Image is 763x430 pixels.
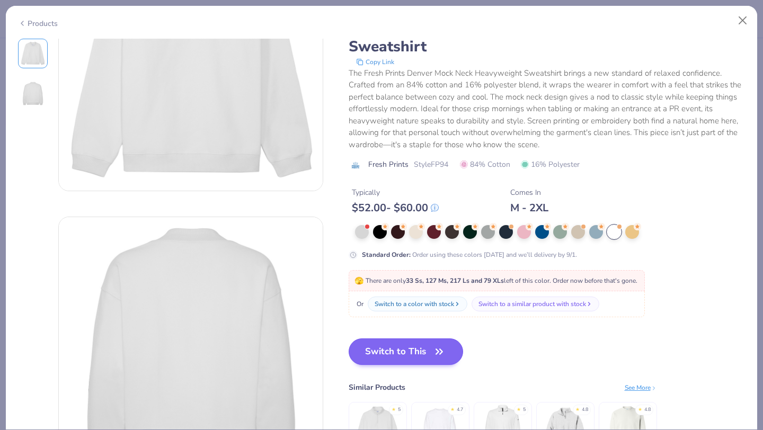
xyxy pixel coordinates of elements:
img: Front [20,41,46,66]
span: 16% Polyester [521,159,580,170]
div: Similar Products [349,382,405,393]
div: The Fresh Prints Denver Mock Neck Heavyweight Sweatshirt brings a new standard of relaxed confide... [349,67,746,150]
div: 5 [398,406,401,414]
div: Typically [352,187,439,198]
div: 5 [523,406,526,414]
div: ★ [575,406,580,410]
strong: Standard Order : [362,250,411,258]
div: Comes In [510,187,548,198]
div: Products [18,18,58,29]
div: Switch to a similar product with stock [478,299,586,309]
div: ★ [450,406,455,410]
div: 4.8 [582,406,588,414]
span: 84% Cotton [460,159,510,170]
button: Switch to This [349,338,464,365]
div: Order using these colors [DATE] and we’ll delivery by 9/1. [362,249,577,259]
span: Fresh Prints [368,159,409,170]
div: ★ [638,406,642,410]
div: 4.7 [457,406,463,414]
button: Close [733,11,753,31]
div: $ 52.00 - $ 60.00 [352,201,439,214]
div: 4.8 [644,406,651,414]
strong: 33 Ss, 127 Ms, 217 Ls and 79 XLs [406,276,504,285]
div: ★ [517,406,521,410]
button: Switch to a similar product with stock [472,297,599,311]
button: copy to clipboard [353,56,397,67]
div: M - 2XL [510,201,548,214]
div: ★ [392,406,396,410]
button: Switch to a color with stock [368,297,467,311]
span: Style FP94 [414,159,448,170]
span: Or [354,299,363,309]
div: See More [625,382,657,392]
span: There are only left of this color. Order now before that's gone. [354,276,637,285]
div: Switch to a color with stock [375,299,454,309]
span: 🫣 [354,276,363,286]
img: Back [20,81,46,106]
img: brand logo [349,160,363,169]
